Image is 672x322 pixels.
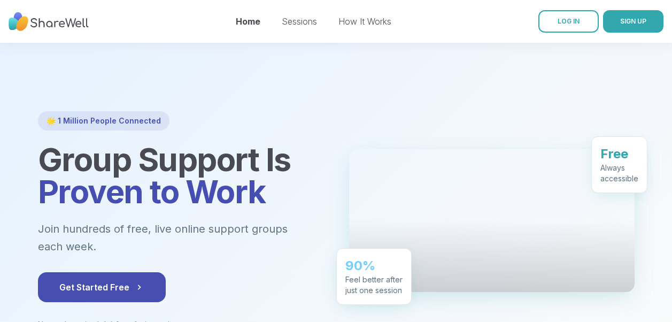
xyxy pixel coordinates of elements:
[338,16,391,27] a: How It Works
[38,272,166,302] button: Get Started Free
[558,17,580,25] span: LOG IN
[345,274,403,296] div: Feel better after just one session
[603,10,663,33] button: SIGN UP
[538,10,599,33] a: LOG IN
[345,257,403,274] div: 90%
[38,220,323,255] p: Join hundreds of free, live online support groups each week.
[38,143,323,208] h1: Group Support Is
[38,111,169,131] div: 🌟 1 Million People Connected
[9,7,89,36] img: ShareWell Nav Logo
[236,16,260,27] a: Home
[620,17,646,25] span: SIGN UP
[600,163,638,184] div: Always accessible
[600,145,638,163] div: Free
[59,281,144,294] span: Get Started Free
[282,16,317,27] a: Sessions
[38,172,266,211] span: Proven to Work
